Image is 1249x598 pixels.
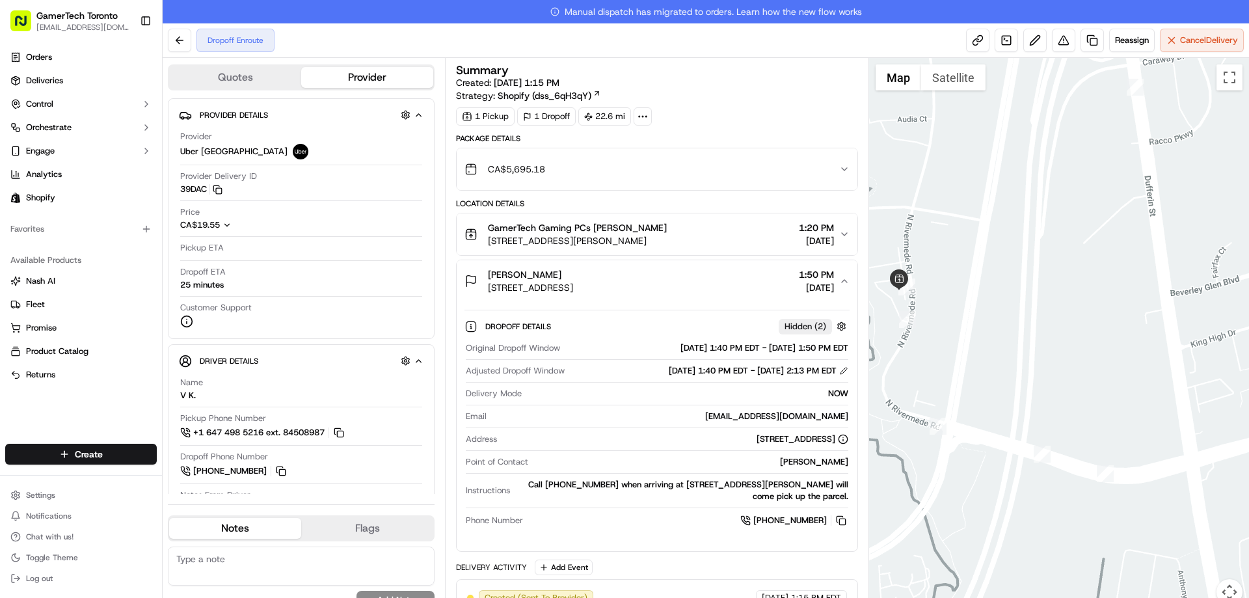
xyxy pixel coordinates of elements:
[180,219,220,230] span: CA$19.55
[5,549,157,567] button: Toggle Theme
[193,465,267,477] span: [PHONE_NUMBER]
[535,560,593,575] button: Add Event
[921,64,986,90] button: Show satellite imagery
[180,426,346,440] a: +1 647 498 5216 ext. 84508987
[26,552,78,563] span: Toggle Theme
[180,279,224,291] div: 25 minutes
[180,377,203,388] span: Name
[26,490,55,500] span: Settings
[456,76,559,89] span: Created:
[498,89,601,102] a: Shopify (dss_6qH3qY)
[1097,465,1114,482] div: 6
[169,518,301,539] button: Notes
[565,342,848,354] div: [DATE] 1:40 PM EDT - [DATE] 1:50 PM EDT
[10,299,152,310] a: Fleet
[26,75,63,87] span: Deliveries
[488,221,667,234] span: GamerTech Gaming PCs [PERSON_NAME]
[799,281,834,294] span: [DATE]
[456,64,509,76] h3: Summary
[740,513,848,528] a: [PHONE_NUMBER]
[5,70,157,91] a: Deliveries
[10,193,21,203] img: Shopify logo
[799,221,834,234] span: 1:20 PM
[200,356,258,366] span: Driver Details
[10,322,152,334] a: Promise
[1127,79,1144,96] div: 1
[5,294,157,315] button: Fleet
[488,268,561,281] span: [PERSON_NAME]
[75,448,103,461] span: Create
[466,388,522,400] span: Delivery Mode
[899,311,916,328] div: 3
[488,163,545,176] span: CA$5,695.18
[5,569,157,588] button: Log out
[193,427,325,439] span: +1 647 498 5216 ext. 84508987
[10,369,152,381] a: Returns
[180,242,224,254] span: Pickup ETA
[494,77,559,88] span: [DATE] 1:15 PM
[515,479,848,502] div: Call [PHONE_NUMBER] when arriving at [STREET_ADDRESS][PERSON_NAME] will come pick up the parcel.
[180,131,212,143] span: Provider
[200,110,268,120] span: Provider Details
[488,234,667,247] span: [STREET_ADDRESS][PERSON_NAME]
[5,364,157,385] button: Returns
[36,9,118,22] span: GamerTech Toronto
[466,411,487,422] span: Email
[466,342,560,354] span: Original Dropoff Window
[930,418,947,435] div: 5
[5,117,157,138] button: Orchestrate
[180,451,268,463] span: Dropoff Phone Number
[550,5,862,18] span: Manual dispatch has migrated to orders. Learn how the new flow works
[5,187,157,208] a: Shopify
[799,268,834,281] span: 1:50 PM
[456,107,515,126] div: 1 Pickup
[26,573,53,584] span: Log out
[527,388,848,400] div: NOW
[169,67,301,88] button: Quotes
[485,321,554,332] span: Dropoff Details
[26,192,55,204] span: Shopify
[180,219,295,231] button: CA$19.55
[779,318,850,334] button: Hidden (2)
[180,183,222,195] button: 39DAC
[466,485,510,496] span: Instructions
[517,107,576,126] div: 1 Dropoff
[26,98,53,110] span: Control
[26,299,45,310] span: Fleet
[457,302,857,551] div: [PERSON_NAME][STREET_ADDRESS]1:50 PM[DATE]
[36,22,129,33] span: [EMAIL_ADDRESS][DOMAIN_NAME]
[180,489,250,501] span: Notes From Driver
[180,206,200,218] span: Price
[26,346,88,357] span: Product Catalog
[669,365,848,377] div: [DATE] 1:40 PM EDT - [DATE] 2:13 PM EDT
[466,515,523,526] span: Phone Number
[1034,446,1051,463] div: 2
[180,266,226,278] span: Dropoff ETA
[180,413,266,424] span: Pickup Phone Number
[180,146,288,157] span: Uber [GEOGRAPHIC_DATA]
[26,145,55,157] span: Engage
[799,234,834,247] span: [DATE]
[498,89,591,102] span: Shopify (dss_6qH3qY)
[578,107,631,126] div: 22.6 mi
[757,433,848,445] div: [STREET_ADDRESS]
[5,318,157,338] button: Promise
[5,341,157,362] button: Product Catalog
[753,515,827,526] span: [PHONE_NUMBER]
[1216,64,1242,90] button: Toggle fullscreen view
[26,275,55,287] span: Nash AI
[180,464,288,478] a: [PHONE_NUMBER]
[26,532,74,542] span: Chat with us!
[293,144,308,159] img: uber-new-logo.jpeg
[466,433,497,445] span: Address
[5,141,157,161] button: Engage
[457,213,857,255] button: GamerTech Gaming PCs [PERSON_NAME][STREET_ADDRESS][PERSON_NAME]1:20 PM[DATE]
[180,170,257,182] span: Provider Delivery ID
[5,528,157,546] button: Chat with us!
[785,321,826,333] span: Hidden ( 2 )
[5,271,157,292] button: Nash AI
[10,275,152,287] a: Nash AI
[456,89,601,102] div: Strategy:
[1160,29,1244,52] button: CancelDelivery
